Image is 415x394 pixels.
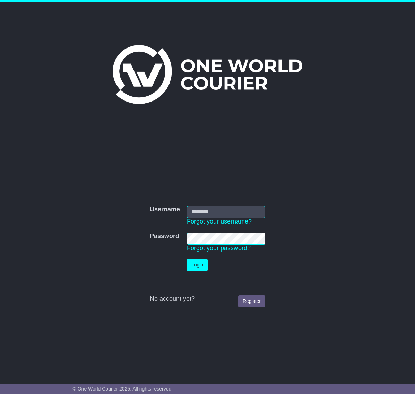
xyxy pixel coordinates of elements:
label: Username [150,206,180,213]
button: Login [187,259,208,271]
a: Forgot your username? [187,218,252,225]
img: One World [113,45,302,104]
div: No account yet? [150,295,265,303]
a: Forgot your password? [187,245,251,252]
label: Password [150,233,179,240]
a: Register [238,295,265,307]
span: © One World Courier 2025. All rights reserved. [73,386,173,392]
